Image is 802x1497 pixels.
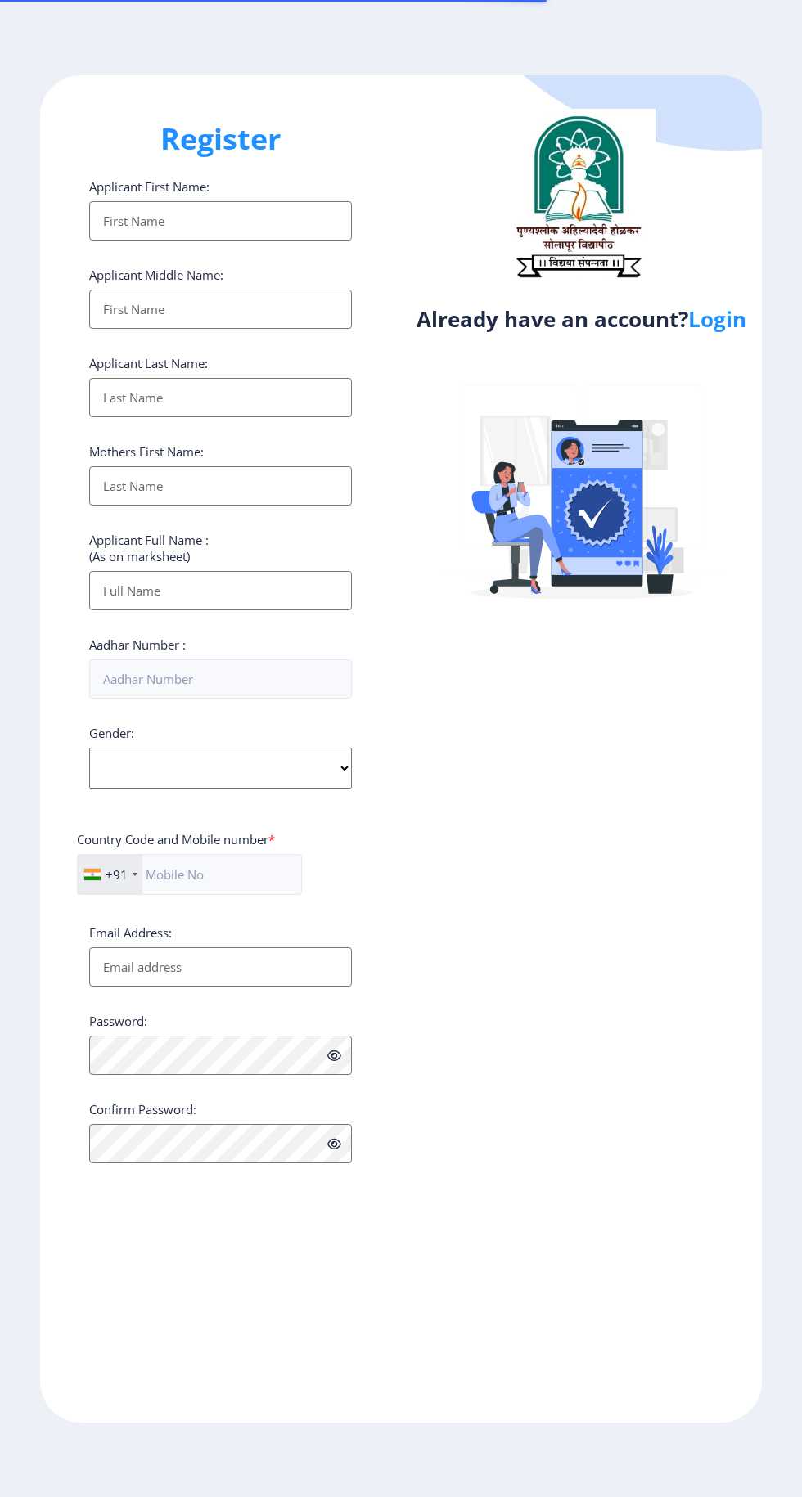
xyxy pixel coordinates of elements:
[77,854,302,895] input: Mobile No
[89,378,352,417] input: Last Name
[89,1013,147,1029] label: Password:
[89,290,352,329] input: First Name
[78,855,142,894] div: India (भारत): +91
[89,443,204,460] label: Mothers First Name:
[89,119,352,159] h1: Register
[106,866,128,883] div: +91
[500,109,656,284] img: logo
[89,924,172,941] label: Email Address:
[688,304,746,334] a: Login
[77,831,275,847] label: Country Code and Mobile number
[89,178,210,195] label: Applicant First Name:
[89,571,352,610] input: Full Name
[89,355,208,371] label: Applicant Last Name:
[89,947,352,987] input: Email address
[439,354,725,641] img: Verified-rafiki.svg
[89,267,223,283] label: Applicant Middle Name:
[89,636,186,653] label: Aadhar Number :
[89,1101,196,1117] label: Confirm Password:
[89,466,352,506] input: Last Name
[89,659,352,699] input: Aadhar Number
[89,201,352,241] input: First Name
[89,725,134,741] label: Gender:
[89,532,209,564] label: Applicant Full Name : (As on marksheet)
[413,306,750,332] h4: Already have an account?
